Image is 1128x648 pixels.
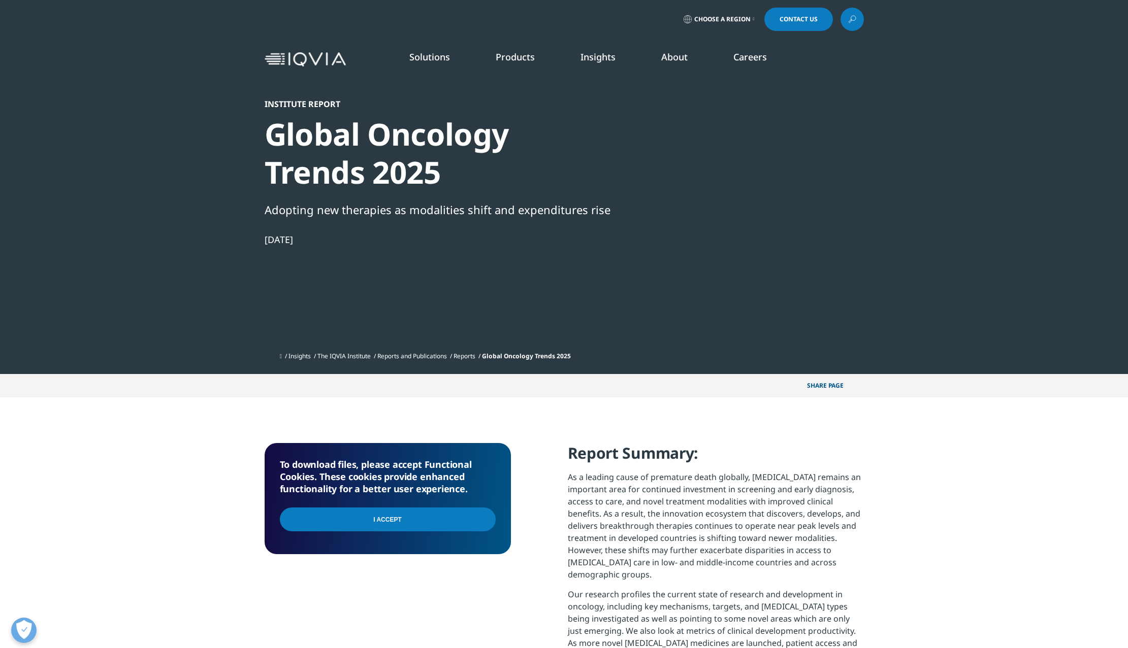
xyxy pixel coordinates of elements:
button: Share PAGEShare PAGE [799,374,864,397]
span: Choose a Region [694,15,751,23]
div: Adopting new therapies as modalities shift and expenditures rise [265,201,613,218]
button: Open Preferences [11,618,37,643]
a: Insights [288,352,311,360]
a: Products [496,51,535,63]
div: [DATE] [265,233,613,246]
a: Reports and Publications [377,352,447,360]
img: IQVIA Healthcare Information Technology and Pharma Clinical Research Company [265,52,346,67]
p: Share PAGE [799,374,864,397]
nav: Primary [350,36,864,83]
a: The IQVIA Institute [317,352,371,360]
a: Careers [733,51,767,63]
span: Contact Us [780,16,818,22]
p: As a leading cause of premature death globally, [MEDICAL_DATA] remains an important area for cont... [568,471,864,588]
h5: To download files, please accept Functional Cookies. These cookies provide enhanced functionality... [280,458,496,495]
div: Institute Report [265,99,613,109]
a: Contact Us [764,8,833,31]
a: Insights [581,51,616,63]
a: Reports [454,352,475,360]
input: I Accept [280,507,496,531]
a: Solutions [409,51,450,63]
span: Global Oncology Trends 2025 [482,352,571,360]
a: About [661,51,688,63]
div: Global Oncology Trends 2025 [265,115,613,191]
h4: Report Summary: [568,443,864,471]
